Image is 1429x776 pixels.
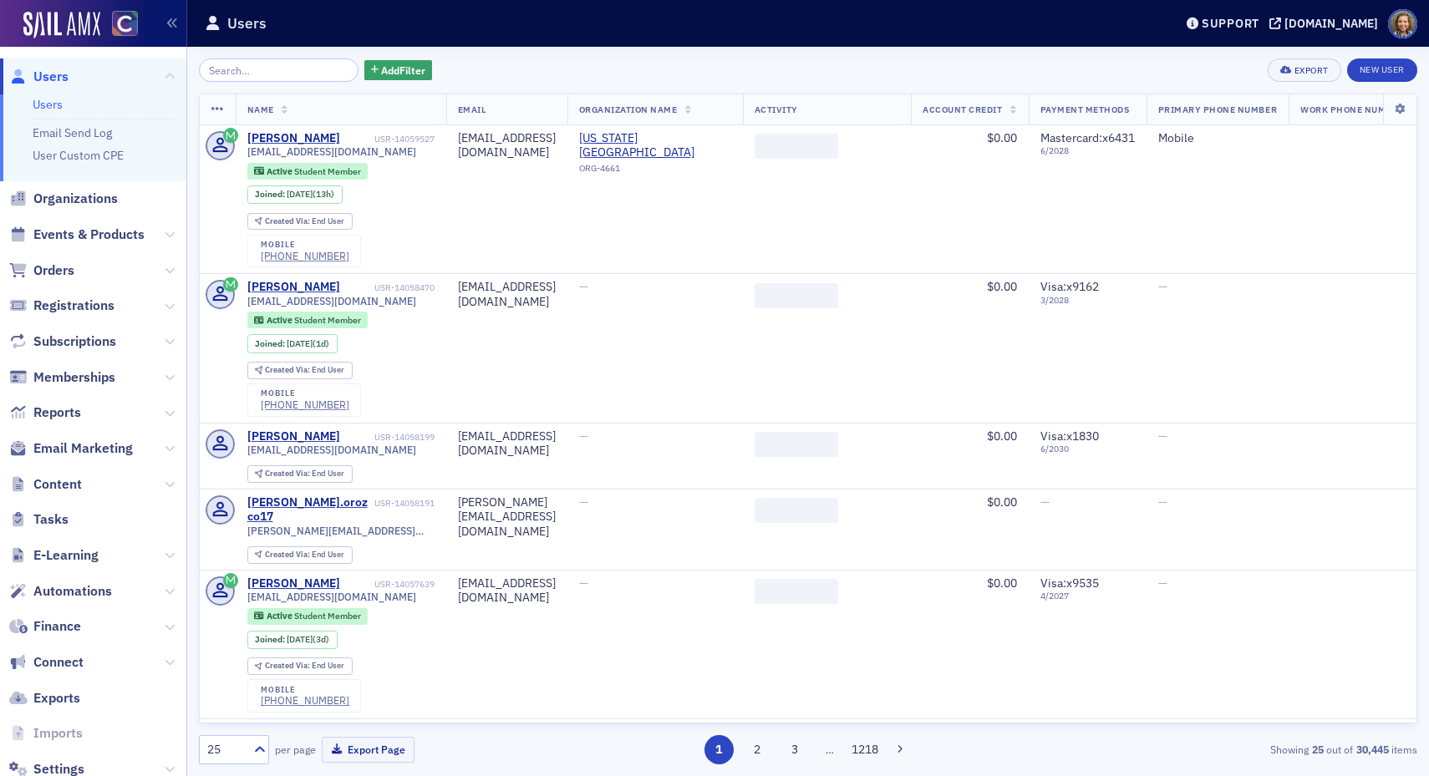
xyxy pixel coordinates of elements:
[1040,576,1099,591] span: Visa : x9535
[1158,131,1278,146] div: Mobile
[265,469,344,479] div: End User
[1158,576,1167,591] span: —
[294,610,361,621] span: Student Member
[33,510,69,529] span: Tasks
[1040,591,1135,601] span: 4 / 2027
[247,163,369,180] div: Active: Active: Student Member
[294,165,361,177] span: Student Member
[247,444,416,456] span: [EMAIL_ADDRESS][DOMAIN_NAME]
[261,694,349,707] div: [PHONE_NUMBER]
[247,104,274,115] span: Name
[267,165,294,177] span: Active
[255,634,287,645] span: Joined :
[1309,742,1326,757] strong: 25
[343,579,435,590] div: USR-14057639
[33,653,84,672] span: Connect
[458,104,486,115] span: Email
[33,368,115,387] span: Memberships
[343,134,435,145] div: USR-14059527
[265,364,312,375] span: Created Via :
[265,549,312,560] span: Created Via :
[755,498,838,523] span: ‌
[1158,279,1167,294] span: —
[1202,16,1259,31] div: Support
[287,337,313,349] span: [DATE]
[33,97,63,112] a: Users
[247,465,353,483] div: Created Via: End User
[294,314,361,326] span: Student Member
[9,653,84,672] a: Connect
[33,190,118,208] span: Organizations
[987,495,1017,510] span: $0.00
[9,297,114,315] a: Registrations
[987,279,1017,294] span: $0.00
[261,685,349,695] div: mobile
[265,366,344,375] div: End User
[1158,495,1167,510] span: —
[9,190,118,208] a: Organizations
[247,525,435,537] span: [PERSON_NAME][EMAIL_ADDRESS][DOMAIN_NAME]
[267,314,294,326] span: Active
[247,546,353,564] div: Created Via: End User
[287,338,329,349] div: (1d)
[247,213,353,231] div: Created Via: End User
[33,546,99,565] span: E-Learning
[9,261,74,280] a: Orders
[33,475,82,494] span: Content
[261,250,349,262] div: [PHONE_NUMBER]
[247,576,340,591] a: [PERSON_NAME]
[265,468,312,479] span: Created Via :
[267,610,294,621] span: Active
[247,631,338,649] div: Joined: 2025-09-26 00:00:00
[33,226,145,244] span: Events & Products
[247,185,343,204] div: Joined: 2025-09-29 00:00:00
[755,579,838,604] span: ‌
[1353,742,1391,757] strong: 30,445
[227,13,267,33] h1: Users
[1300,104,1404,115] span: Work Phone Number
[9,475,82,494] a: Content
[255,338,287,349] span: Joined :
[322,737,414,763] button: Export Page
[254,611,360,621] a: Active Student Member
[9,724,83,743] a: Imports
[1040,104,1130,115] span: Payment Methods
[987,576,1017,591] span: $0.00
[261,398,349,411] a: [PHONE_NUMBER]
[9,332,116,351] a: Subscriptions
[33,724,83,743] span: Imports
[1268,58,1340,82] button: Export
[1040,444,1135,454] span: 6 / 2030
[9,546,99,565] a: E-Learning
[33,68,69,86] span: Users
[343,432,435,443] div: USR-14058199
[112,11,138,37] img: SailAMX
[1158,429,1167,444] span: —
[287,188,313,200] span: [DATE]
[247,280,340,295] div: [PERSON_NAME]
[1158,104,1278,115] span: Primary Phone Number
[374,498,435,509] div: USR-14058191
[33,332,116,351] span: Subscriptions
[23,12,100,38] img: SailAMX
[287,634,329,645] div: (3d)
[1269,18,1384,29] button: [DOMAIN_NAME]
[9,510,69,529] a: Tasks
[458,131,556,160] div: [EMAIL_ADDRESS][DOMAIN_NAME]
[33,617,81,636] span: Finance
[9,403,81,422] a: Reports
[247,295,416,307] span: [EMAIL_ADDRESS][DOMAIN_NAME]
[755,283,838,308] span: ‌
[579,279,588,294] span: —
[458,576,556,606] div: [EMAIL_ADDRESS][DOMAIN_NAME]
[265,662,344,671] div: End User
[33,125,112,140] a: Email Send Log
[33,689,80,708] span: Exports
[247,657,353,675] div: Created Via: End User
[261,240,349,250] div: mobile
[1040,130,1135,145] span: Mastercard : x6431
[33,439,133,458] span: Email Marketing
[381,63,425,78] span: Add Filter
[704,735,734,764] button: 1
